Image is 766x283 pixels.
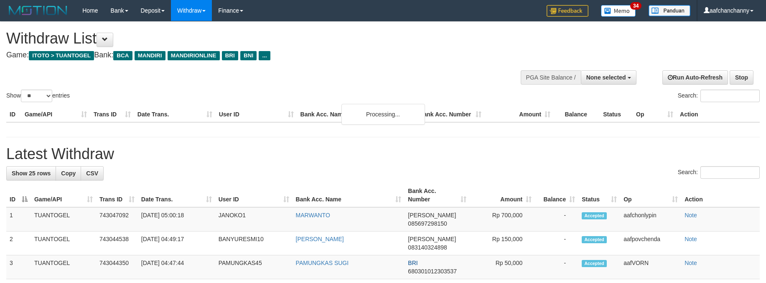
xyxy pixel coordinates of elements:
span: MANDIRI [135,51,165,60]
h1: Withdraw List [6,30,502,47]
th: Trans ID [90,107,134,122]
td: aafpovchenda [620,232,681,255]
input: Search: [700,90,760,102]
td: PAMUNGKAS45 [215,255,293,279]
td: BANYURESMI10 [215,232,293,255]
th: Bank Acc. Name [297,107,416,122]
div: PGA Site Balance / [521,70,581,85]
a: Note [685,236,697,242]
td: TUANTOGEL [31,232,96,255]
label: Search: [678,166,760,179]
th: Balance: activate to sort column ascending [535,183,578,207]
td: - [535,232,578,255]
th: Trans ID: activate to sort column ascending [96,183,138,207]
span: Show 25 rows [12,170,51,177]
span: ITOTO > TUANTOGEL [29,51,94,60]
td: - [535,255,578,279]
th: Status: activate to sort column ascending [578,183,620,207]
a: Copy [56,166,81,180]
th: Op [633,107,677,122]
span: CSV [86,170,98,177]
th: User ID: activate to sort column ascending [215,183,293,207]
td: TUANTOGEL [31,207,96,232]
div: Processing... [341,104,425,125]
th: Bank Acc. Number [416,107,485,122]
td: [DATE] 04:49:17 [138,232,215,255]
a: Note [685,260,697,266]
th: Amount: activate to sort column ascending [470,183,535,207]
span: BNI [240,51,257,60]
a: CSV [81,166,104,180]
td: 2 [6,232,31,255]
img: panduan.png [649,5,690,16]
td: aafVORN [620,255,681,279]
span: Accepted [582,260,607,267]
td: 743044538 [96,232,138,255]
label: Search: [678,90,760,102]
h1: Latest Withdraw [6,146,760,162]
label: Show entries [6,90,70,102]
span: BRI [222,51,238,60]
a: Stop [730,70,753,85]
th: Op: activate to sort column ascending [620,183,681,207]
span: [PERSON_NAME] [408,212,456,219]
a: Show 25 rows [6,166,56,180]
span: 34 [630,2,641,10]
span: BRI [408,260,417,266]
td: [DATE] 05:00:18 [138,207,215,232]
a: Run Auto-Refresh [662,70,728,85]
td: 1 [6,207,31,232]
th: Amount [485,107,554,122]
input: Search: [700,166,760,179]
th: Balance [554,107,600,122]
span: [PERSON_NAME] [408,236,456,242]
h4: Game: Bank: [6,51,502,59]
td: Rp 700,000 [470,207,535,232]
select: Showentries [21,90,52,102]
img: MOTION_logo.png [6,4,70,17]
td: 3 [6,255,31,279]
th: ID [6,107,21,122]
td: JANOKO1 [215,207,293,232]
span: None selected [586,74,626,81]
th: Status [600,107,633,122]
span: Accepted [582,236,607,243]
th: Date Trans.: activate to sort column ascending [138,183,215,207]
th: Game/API: activate to sort column ascending [31,183,96,207]
th: Action [681,183,760,207]
a: Note [685,212,697,219]
a: PAMUNGKAS SUGI [296,260,349,266]
th: Action [677,107,760,122]
th: Game/API [21,107,90,122]
span: MANDIRIONLINE [168,51,220,60]
span: Copy 085697298150 to clipboard [408,220,447,227]
a: MARWANTO [296,212,330,219]
td: Rp 50,000 [470,255,535,279]
td: 743044350 [96,255,138,279]
img: Button%20Memo.svg [601,5,636,17]
td: TUANTOGEL [31,255,96,279]
td: [DATE] 04:47:44 [138,255,215,279]
span: Accepted [582,212,607,219]
span: ... [259,51,270,60]
th: ID: activate to sort column descending [6,183,31,207]
th: Date Trans. [134,107,216,122]
td: Rp 150,000 [470,232,535,255]
span: BCA [113,51,132,60]
img: Feedback.jpg [547,5,588,17]
th: Bank Acc. Number: activate to sort column ascending [405,183,470,207]
td: 743047092 [96,207,138,232]
button: None selected [581,70,636,85]
td: aafchonlypin [620,207,681,232]
td: - [535,207,578,232]
span: Copy 680301012303537 to clipboard [408,268,457,275]
span: Copy [61,170,76,177]
a: [PERSON_NAME] [296,236,344,242]
th: User ID [216,107,297,122]
span: Copy 083140324898 to clipboard [408,244,447,251]
th: Bank Acc. Name: activate to sort column ascending [293,183,405,207]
